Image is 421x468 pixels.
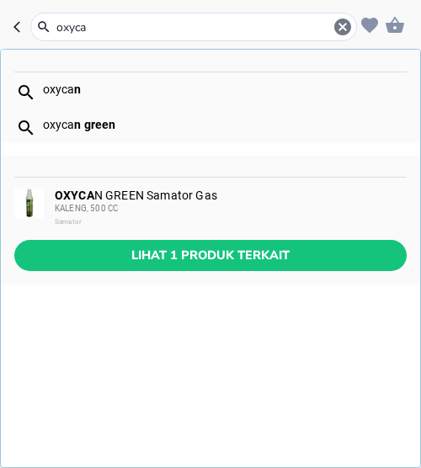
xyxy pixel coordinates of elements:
b: n [74,82,81,96]
div: N GREEN Samator Gas [55,189,405,229]
b: OXYCA [55,189,94,202]
button: Lihat 1 produk terkait [14,240,407,271]
div: oxyca [43,82,406,96]
b: n green [74,118,115,131]
span: KALENG, 500 CC [55,204,118,213]
span: Samator [55,218,82,226]
div: oxyca [43,118,406,131]
span: Lihat 1 produk terkait [28,245,393,266]
input: Cari 4000+ produk di sini [55,19,333,36]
